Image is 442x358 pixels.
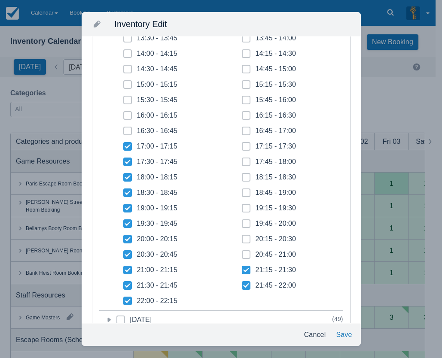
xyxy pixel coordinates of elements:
div: 15:15 - 15:30 [256,80,296,89]
div: 15:30 - 15:45 [137,96,177,104]
div: 21:30 - 21:45 [137,281,177,290]
div: 13:30 - 13:45 [137,34,177,42]
div: 17:15 - 17:30 [256,142,296,151]
div: 16:15 - 16:30 [256,111,296,120]
div: 15:00 - 15:15 [137,80,177,89]
div: 20:15 - 20:30 [256,235,296,243]
div: 18:00 - 18:15 [137,173,177,182]
button: Save [332,327,355,343]
div: 20:00 - 20:15 [137,235,177,243]
div: 18:15 - 18:30 [256,173,296,182]
div: 21:45 - 22:00 [256,281,296,290]
h5: [DATE] [116,311,152,328]
div: 15:45 - 16:00 [256,96,296,104]
div: 14:15 - 14:30 [256,49,296,58]
div: 21:00 - 21:15 [137,266,177,274]
div: 18:45 - 19:00 [256,188,296,197]
div: 16:00 - 16:15 [137,111,177,120]
div: 19:45 - 20:00 [256,219,296,228]
div: 20:45 - 21:00 [256,250,296,259]
div: ( 49 ) [332,314,343,324]
div: 16:30 - 16:45 [137,127,177,135]
div: 17:45 - 18:00 [256,158,296,166]
div: 18:30 - 18:45 [137,188,177,197]
div: 22:00 - 22:15 [137,297,177,305]
div: 14:30 - 14:45 [137,65,177,73]
div: 14:00 - 14:15 [137,49,177,58]
div: 16:45 - 17:00 [256,127,296,135]
div: 21:15 - 21:30 [256,266,296,274]
div: 19:30 - 19:45 [137,219,177,228]
div: 17:00 - 17:15 [137,142,177,151]
div: 17:30 - 17:45 [137,158,177,166]
div: 19:00 - 19:15 [137,204,177,212]
div: 20:30 - 20:45 [137,250,177,259]
div: 19:15 - 19:30 [256,204,296,212]
div: 14:45 - 15:00 [256,65,296,73]
div: 13:45 - 14:00 [256,34,296,42]
button: Cancel [301,327,329,343]
div: Inventory Edit [107,19,357,29]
